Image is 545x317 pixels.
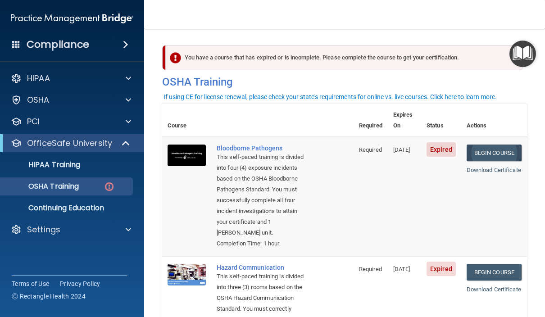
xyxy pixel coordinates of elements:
a: Begin Course [467,264,522,281]
span: Expired [427,142,456,157]
th: Expires On [388,104,421,137]
iframe: Drift Widget Chat Controller [389,269,534,305]
p: OSHA [27,95,50,105]
a: Terms of Use [12,279,49,288]
img: PMB logo [11,9,133,27]
div: This self-paced training is divided into four (4) exposure incidents based on the OSHA Bloodborne... [217,152,309,238]
th: Actions [461,104,527,137]
a: PCI [11,116,131,127]
h4: OSHA Training [162,76,527,88]
img: danger-circle.6113f641.png [104,181,115,192]
div: Completion Time: 1 hour [217,238,309,249]
span: [DATE] [393,146,410,153]
th: Status [421,104,461,137]
p: Continuing Education [6,204,129,213]
a: Privacy Policy [60,279,100,288]
div: If using CE for license renewal, please check your state's requirements for online vs. live cours... [163,94,497,100]
th: Course [162,104,211,137]
div: You have a course that has expired or is incomplete. Please complete the course to get your certi... [166,45,523,70]
span: Required [359,266,382,272]
a: Settings [11,224,131,235]
a: Hazard Communication [217,264,309,271]
img: exclamation-circle-solid-danger.72ef9ffc.png [170,52,181,63]
a: Bloodborne Pathogens [217,145,309,152]
button: Open Resource Center [509,41,536,67]
p: Settings [27,224,60,235]
a: HIPAA [11,73,131,84]
button: If using CE for license renewal, please check your state's requirements for online vs. live cours... [162,92,498,101]
p: OSHA Training [6,182,79,191]
p: OfficeSafe University [27,138,112,149]
span: Expired [427,262,456,276]
span: Ⓒ Rectangle Health 2024 [12,292,86,301]
a: OfficeSafe University [11,138,131,149]
p: HIPAA Training [6,160,80,169]
h4: Compliance [27,38,89,51]
a: Download Certificate [467,167,521,173]
span: Required [359,146,382,153]
a: OSHA [11,95,131,105]
span: [DATE] [393,266,410,272]
a: Begin Course [467,145,522,161]
th: Required [354,104,388,137]
p: PCI [27,116,40,127]
p: HIPAA [27,73,50,84]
